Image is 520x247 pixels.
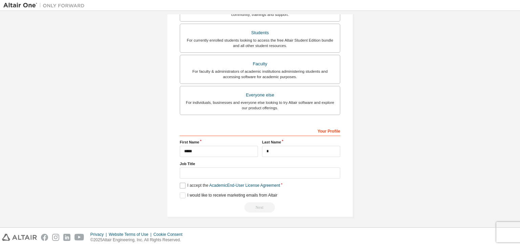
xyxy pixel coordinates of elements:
img: altair_logo.svg [2,234,37,241]
div: For currently enrolled students looking to access the free Altair Student Edition bundle and all ... [184,38,336,48]
img: linkedin.svg [63,234,70,241]
img: instagram.svg [52,234,59,241]
div: Faculty [184,59,336,69]
label: First Name [180,139,258,145]
div: Students [184,28,336,38]
div: Your Profile [180,125,340,136]
label: I accept the [180,183,280,188]
label: I would like to receive marketing emails from Altair [180,193,277,198]
div: For individuals, businesses and everyone else looking to try Altair software and explore our prod... [184,100,336,111]
div: For faculty & administrators of academic institutions administering students and accessing softwa... [184,69,336,80]
p: © 2025 Altair Engineering, Inc. All Rights Reserved. [90,237,187,243]
label: Job Title [180,161,340,166]
div: Cookie Consent [153,232,186,237]
a: Academic End-User License Agreement [209,183,280,188]
div: Privacy [90,232,109,237]
div: Website Terms of Use [109,232,153,237]
img: facebook.svg [41,234,48,241]
img: youtube.svg [74,234,84,241]
div: Read and acccept EULA to continue [180,202,340,212]
img: Altair One [3,2,88,9]
label: Last Name [262,139,340,145]
div: Everyone else [184,90,336,100]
